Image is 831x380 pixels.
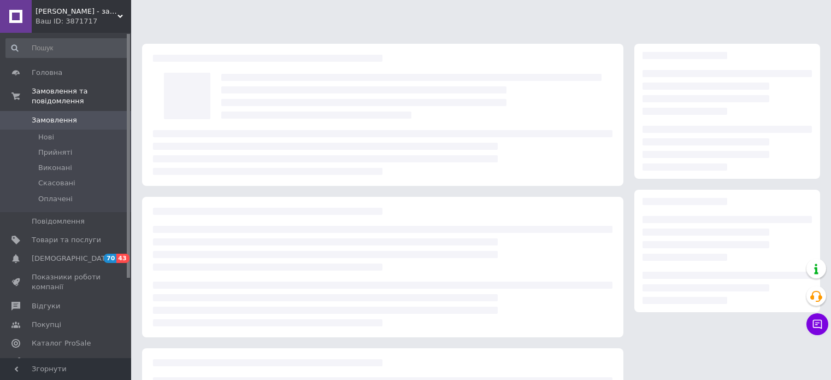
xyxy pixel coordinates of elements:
span: Замовлення [32,115,77,125]
input: Пошук [5,38,129,58]
span: Аналітика [32,357,69,367]
span: Каталог ProSale [32,338,91,348]
span: Показники роботи компанії [32,272,101,292]
span: Повідомлення [32,217,85,226]
span: Покупці [32,320,61,330]
span: Відгуки [32,301,60,311]
span: Виконані [38,163,72,173]
span: Головна [32,68,62,78]
div: Ваш ID: 3871717 [36,16,131,26]
span: Скасовані [38,178,75,188]
span: 43 [116,254,129,263]
span: Товари та послуги [32,235,101,245]
span: Замовлення та повідомлення [32,86,131,106]
span: Rick - запчастини та аксесуари до побутової техніки. [36,7,117,16]
span: 70 [104,254,116,263]
span: [DEMOGRAPHIC_DATA] [32,254,113,264]
span: Нові [38,132,54,142]
span: Оплачені [38,194,73,204]
button: Чат з покупцем [806,313,828,335]
span: Прийняті [38,148,72,157]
